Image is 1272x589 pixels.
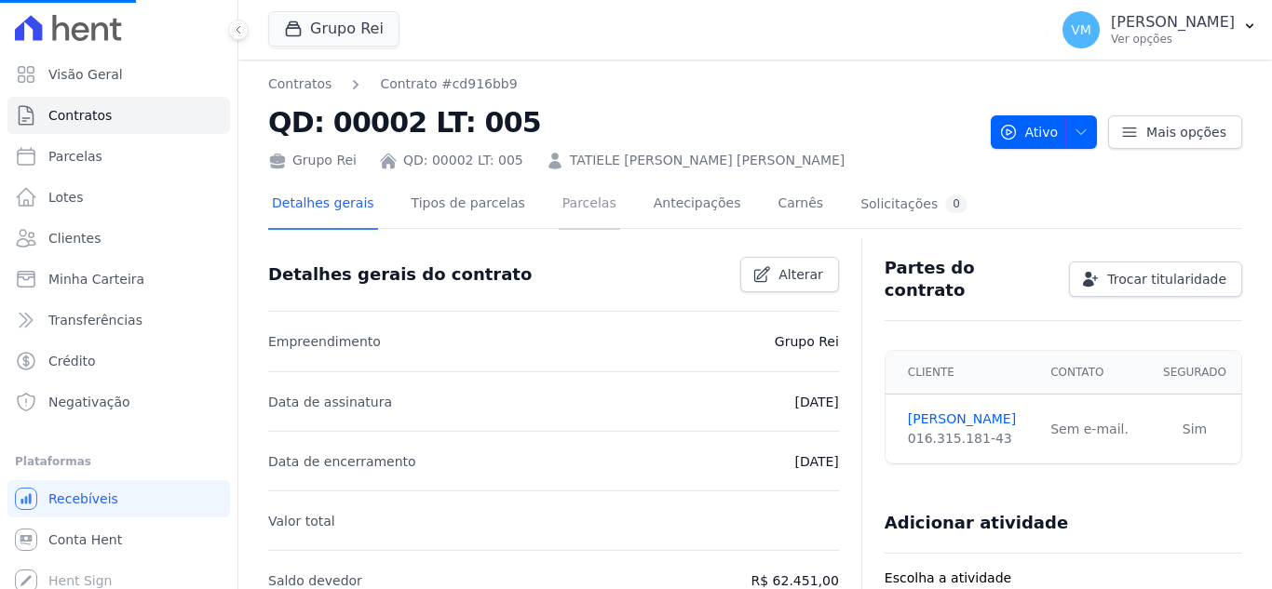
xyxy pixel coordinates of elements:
span: Parcelas [48,147,102,166]
div: 016.315.181-43 [908,429,1028,448]
p: Empreendimento [268,330,381,353]
span: Recebíveis [48,489,118,508]
span: Transferências [48,311,142,329]
a: Lotes [7,179,230,216]
div: Grupo Rei [268,151,357,170]
div: 0 [945,195,968,213]
button: Ativo [991,115,1098,149]
h3: Adicionar atividade [885,512,1068,534]
td: Sim [1148,395,1241,464]
span: Alterar [778,265,823,284]
a: Mais opções [1108,115,1242,149]
span: Minha Carteira [48,270,144,288]
p: Grupo Rei [775,330,839,353]
p: [DATE] [794,391,838,413]
a: Crédito [7,342,230,380]
a: Visão Geral [7,56,230,93]
a: Contrato #cd916bb9 [380,74,517,94]
a: Trocar titularidade [1069,261,1242,297]
a: Negativação [7,383,230,421]
span: VM [1071,23,1091,36]
p: Ver opções [1111,32,1235,47]
a: QD: 00002 LT: 005 [403,151,523,170]
div: Solicitações [860,195,968,213]
th: Cliente [886,351,1039,395]
a: Parcelas [559,181,620,230]
h2: QD: 00002 LT: 005 [268,101,976,143]
a: Transferências [7,301,230,339]
span: Trocar titularidade [1107,270,1226,288]
span: Crédito [48,352,96,370]
a: Antecipações [650,181,745,230]
p: [PERSON_NAME] [1111,13,1235,32]
a: Minha Carteira [7,261,230,298]
a: Carnês [774,181,827,230]
a: Tipos de parcelas [408,181,529,230]
a: [PERSON_NAME] [908,409,1028,429]
th: Contato [1039,351,1148,395]
span: Negativação [48,393,130,411]
span: Ativo [999,115,1059,149]
a: Conta Hent [7,521,230,558]
p: Data de encerramento [268,450,416,473]
span: Contratos [48,106,112,125]
a: Recebíveis [7,480,230,517]
span: Visão Geral [48,65,123,84]
a: Contratos [268,74,332,94]
div: Plataformas [15,450,223,473]
button: VM [PERSON_NAME] Ver opções [1048,4,1272,56]
span: Clientes [48,229,101,248]
p: [DATE] [794,450,838,473]
button: Grupo Rei [268,11,399,47]
a: Clientes [7,220,230,257]
a: TATIELE [PERSON_NAME] [PERSON_NAME] [570,151,846,170]
label: Escolha a atividade [885,569,1242,588]
h3: Partes do contrato [885,257,1054,301]
td: Sem e-mail. [1039,395,1148,464]
span: Conta Hent [48,530,122,549]
span: Mais opções [1146,123,1226,141]
a: Parcelas [7,138,230,175]
span: Lotes [48,188,84,207]
nav: Breadcrumb [268,74,518,94]
th: Segurado [1148,351,1241,395]
nav: Breadcrumb [268,74,976,94]
p: Valor total [268,510,335,532]
a: Contratos [7,97,230,134]
h3: Detalhes gerais do contrato [268,263,532,286]
p: Data de assinatura [268,391,392,413]
a: Alterar [740,257,839,292]
a: Detalhes gerais [268,181,378,230]
a: Solicitações0 [857,181,971,230]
